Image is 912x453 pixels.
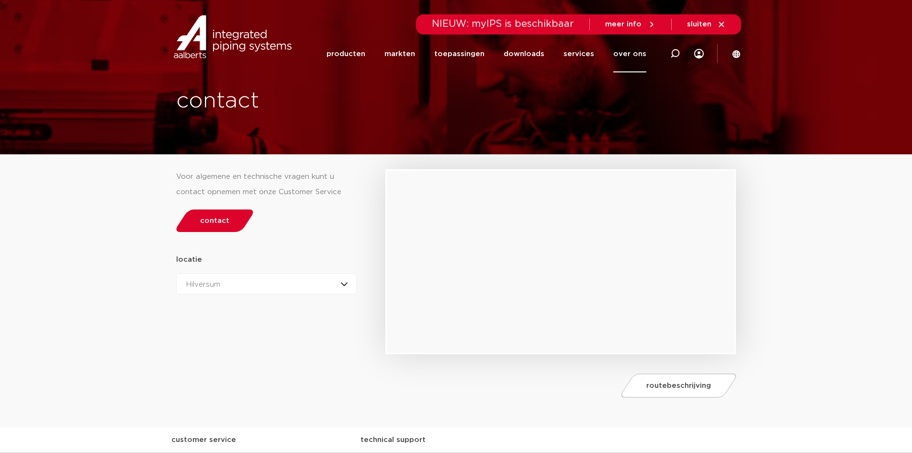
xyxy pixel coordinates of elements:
div: Voor algemene en technische vragen kunt u contact opnemen met onze Customer Service [176,169,357,200]
a: services [563,35,594,72]
span: sluiten [687,21,711,28]
h1: contact [176,86,491,116]
a: routebeschrijving [619,373,739,398]
span: meer info [605,21,642,28]
span: contact [200,217,229,224]
a: sluiten [687,20,726,29]
a: contact [173,209,256,232]
strong: customer service technical support [171,436,426,443]
strong: locatie [176,256,202,263]
a: toepassingen [434,35,484,72]
span: routebeschrijving [646,382,711,389]
nav: Menu [327,35,646,72]
a: markten [384,35,415,72]
span: NIEUW: myIPS is beschikbaar [432,19,574,29]
a: over ons [613,35,646,72]
span: Hilversum [186,281,220,288]
a: meer info [605,20,656,29]
a: downloads [504,35,544,72]
a: producten [327,35,365,72]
